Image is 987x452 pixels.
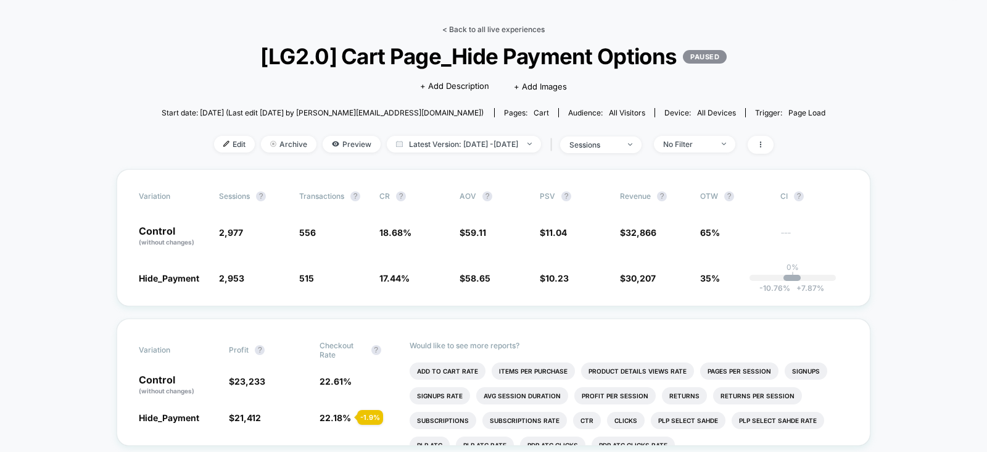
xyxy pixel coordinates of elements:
[323,136,381,153] span: Preview
[527,143,532,145] img: end
[540,227,567,238] span: $
[791,272,794,281] p: |
[724,191,734,201] button: ?
[387,136,541,153] span: Latest Version: [DATE] - [DATE]
[620,273,656,283] span: $
[759,283,790,293] span: -10.76 %
[547,136,560,154] span: |
[662,387,707,404] li: Returns
[219,227,243,238] span: 2,977
[299,273,314,283] span: 515
[139,226,207,247] p: Control
[229,376,265,387] span: $
[545,227,567,238] span: 11.04
[460,227,486,238] span: $
[700,362,778,380] li: Pages Per Session
[607,412,645,429] li: Clicks
[234,376,265,387] span: 23,233
[663,140,712,149] div: No Filter
[219,191,250,201] span: Sessions
[581,362,694,380] li: Product Details Views Rate
[420,80,489,93] span: + Add Description
[410,387,470,404] li: Signups Rate
[229,412,261,423] span: $
[545,273,569,283] span: 10.23
[785,362,827,380] li: Signups
[320,412,351,423] span: 22.18 %
[396,191,406,201] button: ?
[410,362,485,380] li: Add To Cart Rate
[780,229,848,247] span: ---
[713,387,802,404] li: Returns Per Session
[609,108,645,117] span: All Visitors
[379,191,390,201] span: CR
[396,141,403,147] img: calendar
[755,108,825,117] div: Trigger:
[574,387,656,404] li: Profit Per Session
[655,108,745,117] span: Device:
[320,341,365,359] span: Checkout Rate
[540,273,569,283] span: $
[139,412,199,423] span: Hide_Payment
[780,191,848,201] span: CI
[657,191,667,201] button: ?
[379,273,410,283] span: 17.44 %
[476,387,568,404] li: Avg Session Duration
[229,345,249,354] span: Profit
[790,283,824,293] span: 7.87 %
[620,191,651,201] span: Revenue
[460,273,490,283] span: $
[482,412,567,429] li: Subscriptions Rate
[569,140,619,149] div: sessions
[465,273,490,283] span: 58.65
[573,412,601,429] li: Ctr
[568,108,645,117] div: Audience:
[139,238,194,246] span: (without changes)
[379,227,411,238] span: 18.68 %
[320,376,352,387] span: 22.61 %
[270,141,276,147] img: end
[357,410,383,425] div: - 1.9 %
[722,143,726,145] img: end
[561,191,571,201] button: ?
[700,191,768,201] span: OTW
[540,191,555,201] span: PSV
[255,345,265,355] button: ?
[410,412,476,429] li: Subscriptions
[162,108,484,117] span: Start date: [DATE] (Last edit [DATE] by [PERSON_NAME][EMAIL_ADDRESS][DOMAIN_NAME])
[299,227,316,238] span: 556
[139,387,194,395] span: (without changes)
[350,191,360,201] button: ?
[628,143,632,146] img: end
[139,375,217,396] p: Control
[620,227,656,238] span: $
[139,341,207,359] span: Variation
[219,273,244,283] span: 2,953
[442,25,545,34] a: < Back to all live experiences
[234,412,261,423] span: 21,412
[534,108,549,117] span: cart
[796,283,801,293] span: +
[460,191,476,201] span: AOV
[651,412,725,429] li: Plp Select Sahde
[139,273,199,283] span: Hide_Payment
[482,191,492,201] button: ?
[261,136,316,153] span: Archive
[465,227,486,238] span: 59.11
[214,136,255,153] span: Edit
[788,108,825,117] span: Page Load
[787,262,799,272] p: 0%
[256,191,266,201] button: ?
[504,108,549,117] div: Pages:
[195,43,793,69] span: [LG2.0] Cart Page_Hide Payment Options
[371,345,381,355] button: ?
[700,273,720,283] span: 35%
[139,191,207,201] span: Variation
[514,82,567,91] span: + Add Images
[492,362,575,380] li: Items Per Purchase
[794,191,804,201] button: ?
[626,273,656,283] span: 30,207
[683,50,727,64] p: PAUSED
[410,341,848,350] p: Would like to see more reports?
[299,191,344,201] span: Transactions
